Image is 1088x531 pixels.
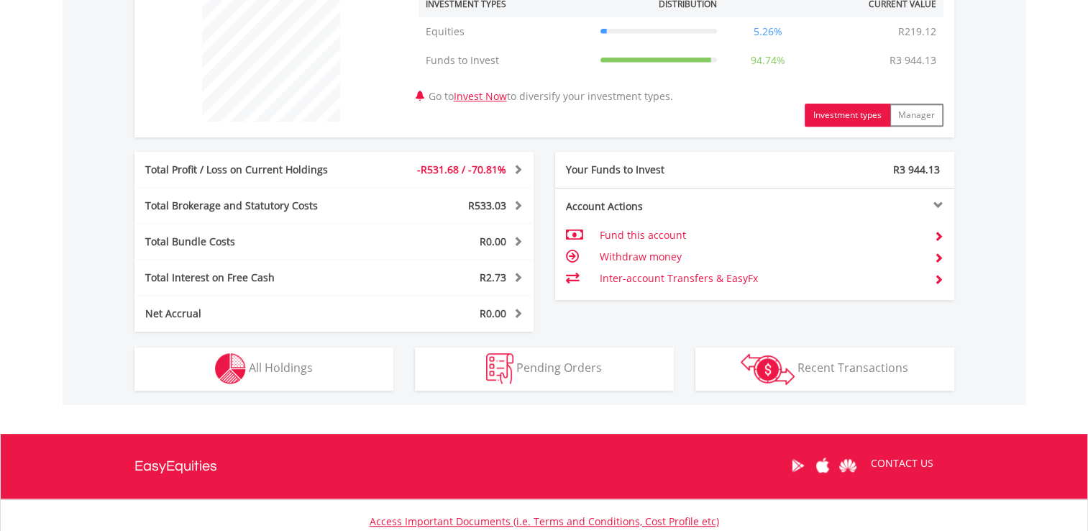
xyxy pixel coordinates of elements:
span: All Holdings [249,360,313,376]
button: Manager [890,104,943,127]
div: Net Accrual [134,307,367,321]
span: R0.00 [480,307,506,320]
img: holdings-wht.png [215,353,246,384]
img: pending_instructions-wht.png [486,353,513,384]
span: R2.73 [480,271,506,284]
button: Investment types [805,104,890,127]
button: All Holdings [134,348,393,391]
span: -R531.68 / -70.81% [417,163,506,176]
a: Access Important Documents (i.e. Terms and Conditions, Cost Profile etc) [370,514,719,528]
div: Total Bundle Costs [134,235,367,249]
td: Fund this account [599,224,922,246]
span: R0.00 [480,235,506,248]
a: Huawei [836,443,861,488]
button: Recent Transactions [695,348,954,391]
a: Invest Now [454,89,507,103]
td: Funds to Invest [419,46,593,75]
div: Total Interest on Free Cash [134,271,367,285]
div: Total Brokerage and Statutory Costs [134,199,367,213]
span: Pending Orders [516,360,602,376]
div: Account Actions [555,199,755,214]
td: R219.12 [891,17,943,46]
button: Pending Orders [415,348,674,391]
a: Google Play [785,443,810,488]
span: R533.03 [468,199,506,212]
td: 94.74% [724,46,812,75]
div: Your Funds to Invest [555,163,755,177]
a: Apple [810,443,836,488]
a: CONTACT US [861,443,943,484]
td: Equities [419,17,593,46]
td: Inter-account Transfers & EasyFx [599,268,922,289]
td: 5.26% [724,17,812,46]
td: R3 944.13 [882,46,943,75]
a: EasyEquities [134,434,217,499]
div: Total Profit / Loss on Current Holdings [134,163,367,177]
span: R3 944.13 [893,163,940,176]
td: Withdraw money [599,246,922,268]
span: Recent Transactions [797,360,908,376]
img: transactions-zar-wht.png [741,353,795,385]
